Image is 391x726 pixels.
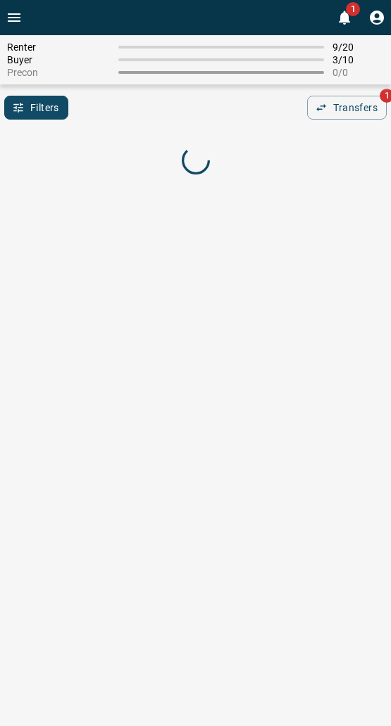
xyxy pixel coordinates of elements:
button: Transfers [307,96,387,120]
span: Renter [7,42,110,53]
span: Buyer [7,54,110,65]
span: 3 / 10 [333,54,384,65]
button: 1 [330,4,359,32]
button: Profile [363,4,391,32]
span: 9 / 20 [333,42,384,53]
button: Filters [4,96,68,120]
span: 1 [346,2,360,16]
span: 0 / 0 [333,67,384,78]
span: Precon [7,67,110,78]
